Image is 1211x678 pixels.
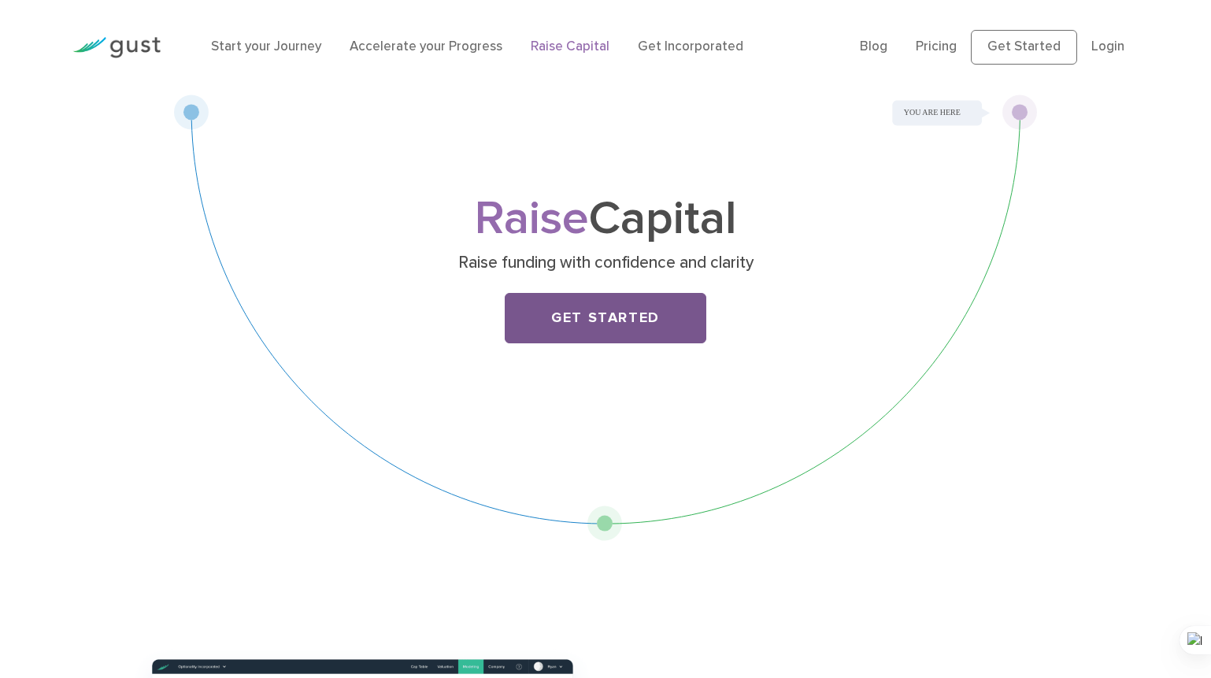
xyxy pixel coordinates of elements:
a: Blog [860,39,887,54]
span: Raise [475,191,589,246]
a: Get Started [971,30,1077,65]
img: Gust Logo [72,37,161,58]
p: Raise funding with confidence and clarity [301,252,911,274]
a: Start your Journey [211,39,321,54]
h1: Capital [294,198,917,241]
a: Login [1091,39,1124,54]
a: Get Started [505,293,706,343]
a: Get Incorporated [638,39,743,54]
a: Pricing [916,39,957,54]
a: Accelerate your Progress [350,39,502,54]
a: Raise Capital [531,39,609,54]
